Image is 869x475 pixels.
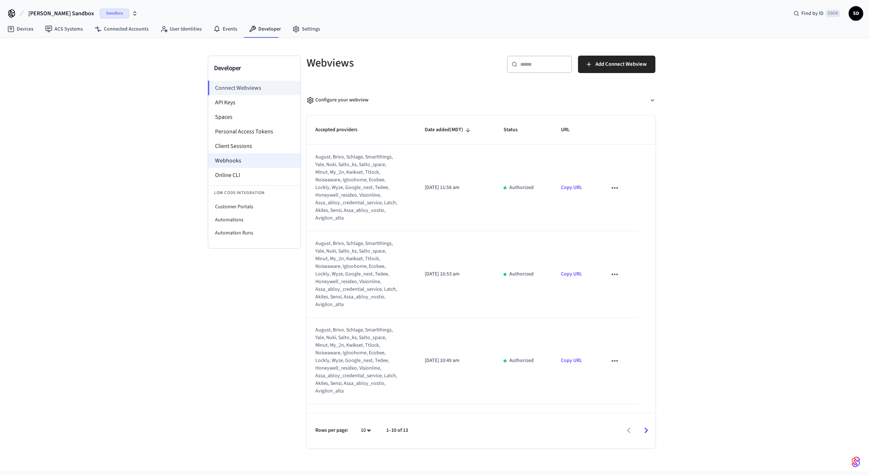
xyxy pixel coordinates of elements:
[315,240,398,309] div: august, brivo, schlage, smartthings, yale, nuki, salto_ks, salto_space, minut, my_2n, kwikset, tt...
[208,81,300,95] li: Connect Webviews
[39,23,89,36] a: ACS Systems
[315,326,398,395] div: august, brivo, schlage, smartthings, yale, nuki, salto_ks, salto_space, minut, my_2n, kwikset, tt...
[425,124,473,136] span: Date added(MDT)
[214,63,295,73] h3: Developer
[425,270,486,278] p: [DATE] 10:53 am
[386,427,408,434] p: 1–10 of 13
[595,60,647,69] span: Add Connect Webview
[208,213,300,226] li: Automations
[561,357,582,364] a: Copy URL
[208,226,300,239] li: Automation Runs
[561,124,579,136] span: URL
[154,23,207,36] a: User Identities
[315,124,367,136] span: Accepted providers
[208,153,300,168] li: Webhooks
[208,200,300,213] li: Customer Portals
[638,422,655,439] button: Go to next page
[207,23,243,36] a: Events
[425,184,486,192] p: [DATE] 11:58 am
[243,23,287,36] a: Developer
[307,90,655,110] button: Configure your webview
[100,9,129,18] span: Sandbox
[315,427,348,434] p: Rows per page:
[89,23,154,36] a: Connected Accounts
[287,23,326,36] a: Settings
[307,96,368,104] div: Configure your webview
[509,270,534,278] p: Authorized
[826,10,840,17] span: Ctrl K
[1,23,39,36] a: Devices
[208,185,300,200] li: Low Code Integration
[849,7,862,20] span: SD
[425,357,486,365] p: [DATE] 10:49 am
[561,270,582,278] a: Copy URL
[208,168,300,182] li: Online CLI
[28,9,94,18] span: [PERSON_NAME] Sandbox
[208,110,300,124] li: Spaces
[315,153,398,222] div: august, brivo, schlage, smartthings, yale, nuki, salto_ks, salto_space, minut, my_2n, kwikset, tt...
[208,139,300,153] li: Client Sessions
[504,124,527,136] span: Status
[208,95,300,110] li: API Keys
[578,56,655,73] button: Add Connect Webview
[561,184,582,191] a: Copy URL
[357,425,375,436] div: 10
[788,7,846,20] div: Find by IDCtrl K
[801,10,824,17] span: Find by ID
[307,56,477,71] h5: Webviews
[509,184,534,192] p: Authorized
[852,456,860,468] img: SeamLogoGradient.69752ec5.svg
[208,124,300,139] li: Personal Access Tokens
[509,357,534,365] p: Authorized
[849,6,863,21] button: SD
